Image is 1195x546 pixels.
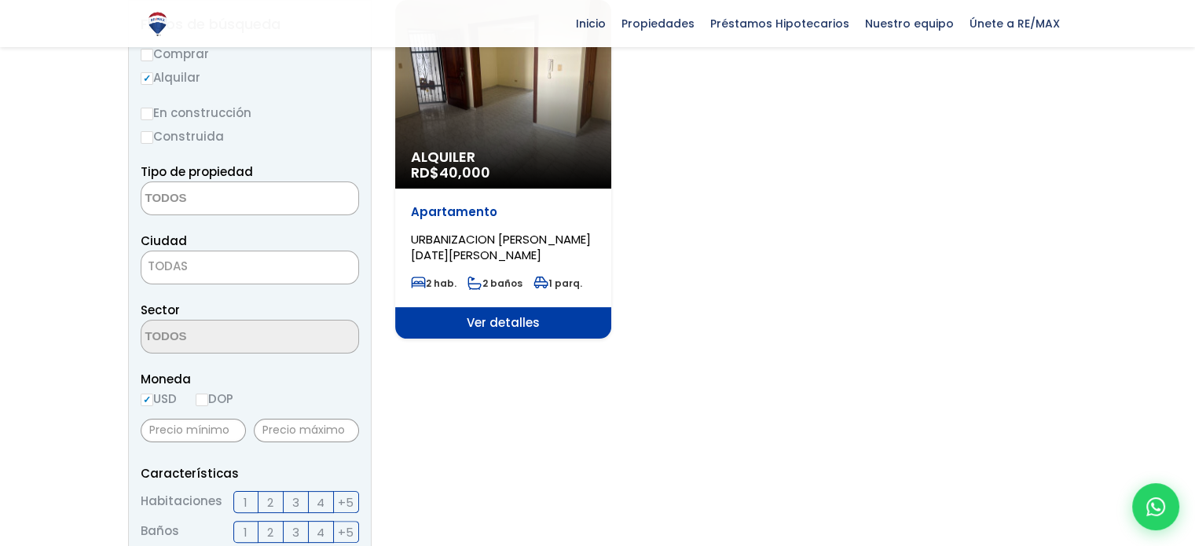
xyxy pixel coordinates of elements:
[244,522,247,542] span: 1
[533,277,582,290] span: 1 parq.
[141,182,294,216] textarea: Search
[196,389,233,409] label: DOP
[141,108,153,120] input: En construcción
[141,68,359,87] label: Alquilar
[244,493,247,512] span: 1
[141,233,187,249] span: Ciudad
[962,12,1068,35] span: Únete a RE/MAX
[267,493,273,512] span: 2
[254,419,359,442] input: Precio máximo
[614,12,702,35] span: Propiedades
[141,394,153,406] input: USD
[317,493,324,512] span: 4
[338,493,354,512] span: +5
[141,44,359,64] label: Comprar
[857,12,962,35] span: Nuestro equipo
[292,522,299,542] span: 3
[267,522,273,542] span: 2
[338,522,354,542] span: +5
[141,131,153,144] input: Construida
[411,163,490,182] span: RD$
[411,204,596,220] p: Apartamento
[141,389,177,409] label: USD
[141,49,153,61] input: Comprar
[467,277,522,290] span: 2 baños
[141,103,359,123] label: En construcción
[141,491,222,513] span: Habitaciones
[292,493,299,512] span: 3
[411,149,596,165] span: Alquiler
[141,521,179,543] span: Baños
[141,72,153,85] input: Alquilar
[148,258,188,274] span: TODAS
[702,12,857,35] span: Préstamos Hipotecarios
[395,307,611,339] span: Ver detalles
[568,12,614,35] span: Inicio
[439,163,490,182] span: 40,000
[141,321,294,354] textarea: Search
[141,369,359,389] span: Moneda
[196,394,208,406] input: DOP
[141,302,180,318] span: Sector
[144,10,171,38] img: Logo de REMAX
[317,522,324,542] span: 4
[141,251,359,284] span: TODAS
[141,255,358,277] span: TODAS
[141,126,359,146] label: Construida
[411,231,591,263] span: URBANIZACION [PERSON_NAME] [DATE][PERSON_NAME]
[141,419,246,442] input: Precio mínimo
[411,277,456,290] span: 2 hab.
[141,163,253,180] span: Tipo de propiedad
[141,464,359,483] p: Características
